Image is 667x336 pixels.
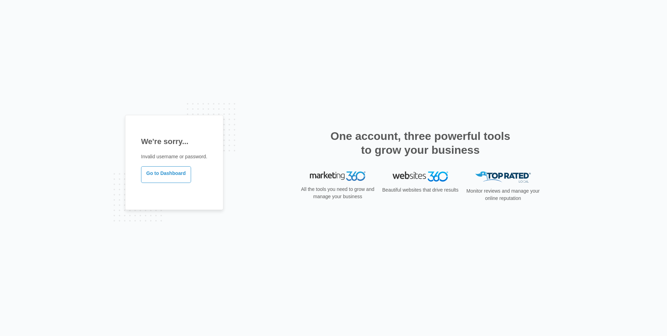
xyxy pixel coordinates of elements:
[141,136,207,147] h1: We're sorry...
[464,187,542,202] p: Monitor reviews and manage your online reputation
[141,166,191,183] a: Go to Dashboard
[141,153,207,160] p: Invalid username or password.
[299,186,377,200] p: All the tools you need to grow and manage your business
[393,171,448,182] img: Websites 360
[475,171,531,183] img: Top Rated Local
[328,129,512,157] h2: One account, three powerful tools to grow your business
[310,171,365,181] img: Marketing 360
[381,186,459,194] p: Beautiful websites that drive results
